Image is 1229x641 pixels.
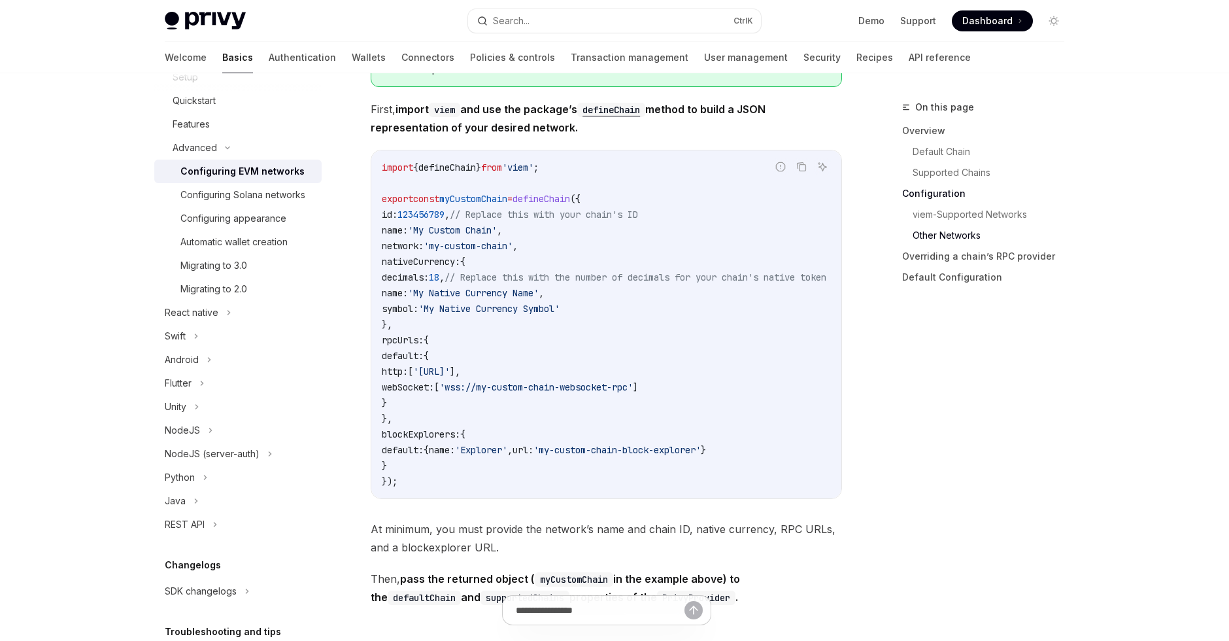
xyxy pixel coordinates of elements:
[858,14,884,27] a: Demo
[173,116,210,132] div: Features
[154,183,322,207] a: Configuring Solana networks
[382,256,460,268] span: nativeCurrency:
[424,350,429,362] span: {
[269,42,336,73] a: Authentication
[481,162,502,173] span: from
[397,209,445,220] span: 123456789
[382,193,413,205] span: export
[418,303,560,315] span: 'My Native Currency Symbol'
[154,207,322,230] a: Configuring appearance
[165,305,218,320] div: React native
[424,444,429,456] span: {
[382,303,418,315] span: symbol:
[733,16,753,26] span: Ctrl K
[439,193,507,205] span: myCustomChain
[382,444,424,456] span: default:
[165,583,237,599] div: SDK changelogs
[154,113,322,136] a: Features
[371,520,842,557] span: At minimum, you must provide the network’s name and chain ID, native currency, RPC URLs, and a bl...
[418,162,476,173] span: defineChain
[173,93,216,109] div: Quickstart
[434,381,439,393] span: [
[173,140,217,156] div: Advanced
[165,352,199,368] div: Android
[165,446,260,462] div: NodeJS (server-auth)
[424,334,429,346] span: {
[513,240,518,252] span: ,
[704,42,788,73] a: User management
[371,572,740,604] strong: pass the returned object ( in the example above) to the and properties of the .
[1043,10,1064,31] button: Toggle dark mode
[401,42,454,73] a: Connectors
[154,89,322,113] a: Quickstart
[507,193,513,205] span: =
[439,381,633,393] span: 'wss://my-custom-chain-websocket-rpc'
[382,397,387,409] span: }
[962,14,1013,27] span: Dashboard
[913,162,1075,183] a: Supported Chains
[408,224,497,236] span: 'My Custom Chain'
[460,256,465,268] span: {
[507,444,513,456] span: ,
[382,162,413,173] span: import
[476,162,481,173] span: }
[902,267,1075,288] a: Default Configuration
[577,103,645,116] a: defineChain
[165,399,186,415] div: Unity
[180,164,305,179] div: Configuring EVM networks
[900,14,936,27] a: Support
[352,42,386,73] a: Wallets
[535,572,613,587] code: myCustomChain
[165,624,281,640] h5: Troubleshooting and tips
[165,12,246,30] img: light logo
[424,240,513,252] span: 'my-custom-chain'
[413,162,418,173] span: {
[952,10,1033,31] a: Dashboard
[180,187,305,203] div: Configuring Solana networks
[382,476,397,487] span: });
[382,271,429,283] span: decimals:
[382,209,397,220] span: id:
[371,570,842,606] span: Then,
[772,158,789,175] button: Report incorrect code
[429,444,455,456] span: name:
[793,158,810,175] button: Copy the contents from the code block
[382,413,392,424] span: },
[502,162,533,173] span: 'viem'
[371,103,766,134] strong: import and use the package’s method to build a JSON representation of your desired network.
[180,258,247,273] div: Migrating to 3.0
[180,234,288,250] div: Automatic wallet creation
[429,103,460,117] code: viem
[701,444,706,456] span: }
[165,493,186,509] div: Java
[480,591,569,605] code: supportedChains
[633,381,638,393] span: ]
[468,9,761,33] button: Search...CtrlK
[382,240,424,252] span: network:
[856,42,893,73] a: Recipes
[382,381,434,393] span: webSocket:
[913,204,1075,225] a: viem-Supported Networks
[450,366,460,377] span: ],
[539,287,544,299] span: ,
[913,141,1075,162] a: Default Chain
[165,517,205,532] div: REST API
[513,193,570,205] span: defineChain
[814,158,831,175] button: Ask AI
[382,319,392,330] span: },
[429,271,439,283] span: 18
[165,557,221,573] h5: Changelogs
[445,271,826,283] span: // Replace this with the number of decimals for your chain's native token
[470,42,555,73] a: Policies & controls
[913,225,1075,246] a: Other Networks
[570,193,581,205] span: ({
[382,350,424,362] span: default:
[382,334,424,346] span: rpcUrls:
[371,100,842,137] span: First,
[497,224,502,236] span: ,
[803,42,841,73] a: Security
[408,366,413,377] span: [
[388,591,461,605] code: defaultChain
[165,470,195,485] div: Python
[165,375,192,391] div: Flutter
